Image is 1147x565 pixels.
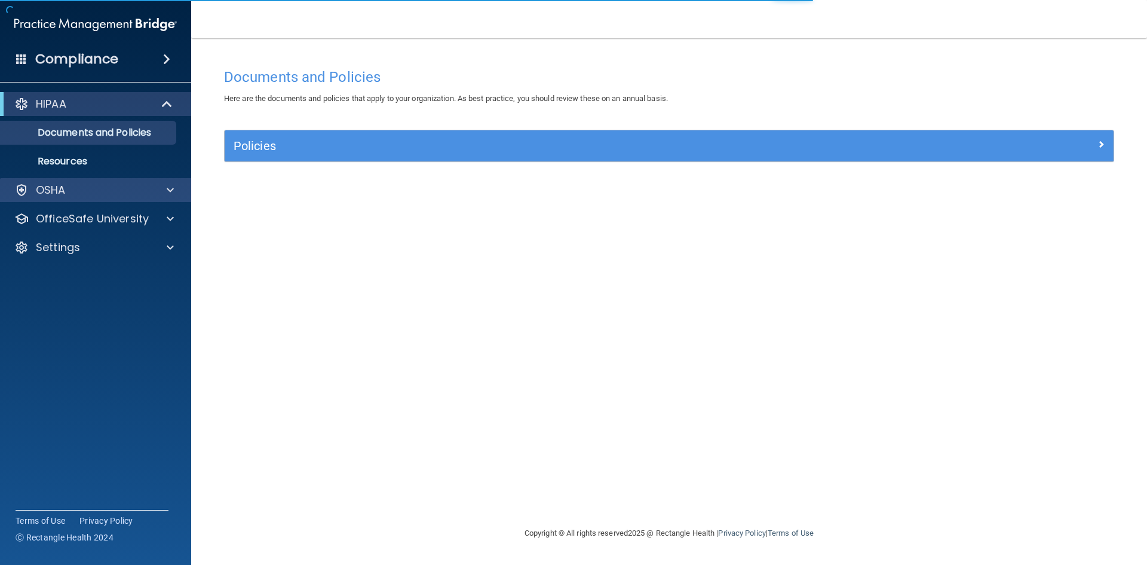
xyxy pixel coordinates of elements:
[224,69,1114,85] h4: Documents and Policies
[234,136,1105,155] a: Policies
[36,183,66,197] p: OSHA
[718,529,765,537] a: Privacy Policy
[8,127,171,139] p: Documents and Policies
[14,183,174,197] a: OSHA
[36,212,149,226] p: OfficeSafe University
[451,514,887,552] div: Copyright © All rights reserved 2025 @ Rectangle Health | |
[224,94,668,103] span: Here are the documents and policies that apply to your organization. As best practice, you should...
[36,240,80,255] p: Settings
[14,97,173,111] a: HIPAA
[768,529,814,537] a: Terms of Use
[14,212,174,226] a: OfficeSafe University
[79,515,133,527] a: Privacy Policy
[234,139,882,152] h5: Policies
[16,532,114,543] span: Ⓒ Rectangle Health 2024
[940,480,1133,528] iframe: Drift Widget Chat Controller
[8,155,171,167] p: Resources
[36,97,66,111] p: HIPAA
[14,13,177,36] img: PMB logo
[35,51,118,68] h4: Compliance
[16,515,65,527] a: Terms of Use
[14,240,174,255] a: Settings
